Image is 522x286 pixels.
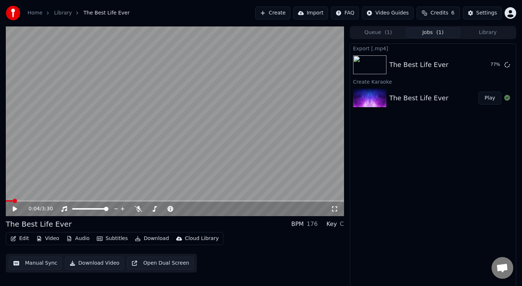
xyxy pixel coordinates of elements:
[6,6,20,20] img: youka
[185,235,219,242] div: Cloud Library
[476,9,497,17] div: Settings
[417,7,460,20] button: Credits6
[463,7,502,20] button: Settings
[326,220,337,228] div: Key
[460,28,515,38] button: Library
[42,205,53,213] span: 3:30
[132,234,172,244] button: Download
[350,44,516,52] div: Export [.mp4]
[430,9,448,17] span: Credits
[451,9,455,17] span: 6
[362,7,413,20] button: Video Guides
[94,234,130,244] button: Subtitles
[406,28,460,38] button: Jobs
[293,7,328,20] button: Import
[29,205,40,213] span: 0:04
[478,92,501,105] button: Play
[340,220,344,228] div: C
[83,9,129,17] span: The Best Life Ever
[28,9,129,17] nav: breadcrumb
[29,205,46,213] div: /
[331,7,359,20] button: FAQ
[307,220,318,228] div: 176
[54,9,72,17] a: Library
[6,219,72,229] div: The Best Life Ever
[63,234,92,244] button: Audio
[65,257,124,270] button: Download Video
[436,29,444,36] span: ( 1 )
[389,93,448,103] div: The Best Life Ever
[490,62,501,68] div: 77 %
[291,220,303,228] div: BPM
[9,257,62,270] button: Manual Sync
[8,234,32,244] button: Edit
[33,234,62,244] button: Video
[127,257,194,270] button: Open Dual Screen
[350,77,516,86] div: Create Karaoke
[492,257,513,279] div: Open chat
[255,7,290,20] button: Create
[385,29,392,36] span: ( 1 )
[28,9,42,17] a: Home
[351,28,406,38] button: Queue
[389,60,448,70] div: The Best Life Ever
